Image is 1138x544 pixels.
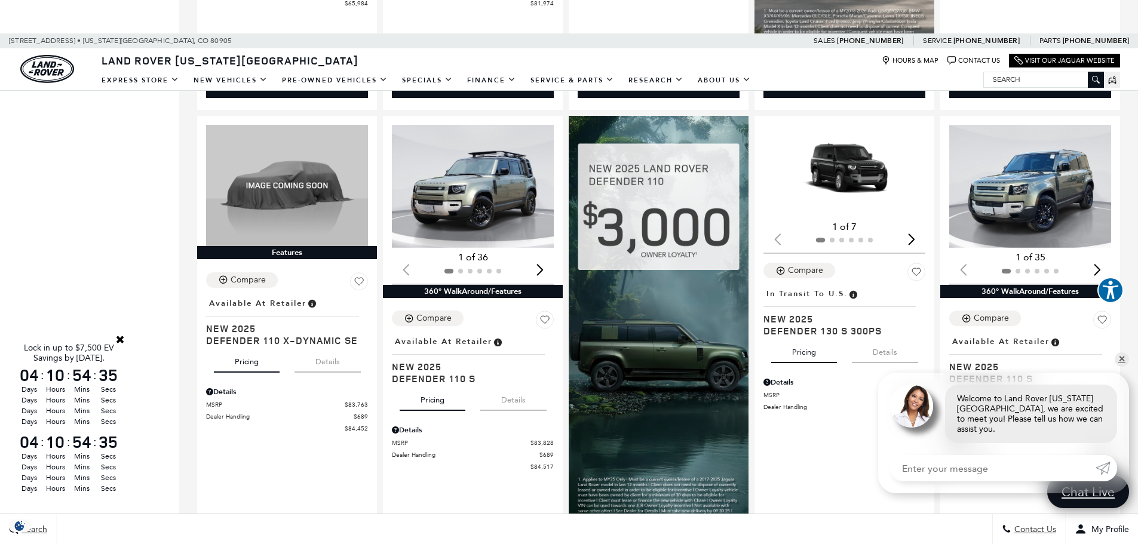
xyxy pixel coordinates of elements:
[890,385,933,428] img: Agent profile photo
[97,462,119,472] span: Secs
[763,263,835,278] button: Compare Vehicle
[763,377,925,388] div: Pricing Details - Defender 130 S 300PS
[18,384,41,395] span: Days
[206,334,359,346] span: Defender 110 X-Dynamic SE
[97,405,119,416] span: Secs
[214,346,280,373] button: pricing tab
[44,405,67,416] span: Hours
[70,451,93,462] span: Mins
[691,70,758,91] a: About Us
[20,55,74,83] img: Land Rover
[392,425,554,435] div: Pricing Details - Defender 110 S
[97,451,119,462] span: Secs
[18,434,41,450] span: 04
[206,400,345,409] span: MSRP
[852,337,918,363] button: details tab
[97,483,119,494] span: Secs
[70,472,93,483] span: Mins
[94,70,186,91] a: EXPRESS STORE
[416,313,452,324] div: Compare
[18,462,41,472] span: Days
[771,337,837,363] button: pricing tab
[44,483,67,494] span: Hours
[97,395,119,405] span: Secs
[70,483,93,494] span: Mins
[392,361,545,373] span: New 2025
[97,416,119,427] span: Secs
[67,433,70,451] span: :
[94,70,758,91] nav: Main Navigation
[206,386,368,397] div: Pricing Details - Defender 110 X-Dynamic SE
[206,424,368,433] a: $84,452
[9,36,232,45] a: [STREET_ADDRESS] • [US_STATE][GEOGRAPHIC_DATA], CO 80905
[763,391,925,399] a: MSRP $84,190
[532,257,548,283] div: Next slide
[44,384,67,395] span: Hours
[97,367,119,383] span: 35
[907,263,925,285] button: Save Vehicle
[392,438,530,447] span: MSRP
[41,433,44,451] span: :
[763,125,927,217] img: 2025 LAND ROVER Defender 130 S 300PS 1
[763,402,925,411] a: Dealer Handling $689
[206,412,368,421] a: Dealer Handling $689
[763,325,916,337] span: Defender 130 S 300PS
[345,424,368,433] span: $84,452
[231,275,266,285] div: Compare
[392,450,554,459] a: Dealer Handling $689
[70,405,93,416] span: Mins
[763,125,927,217] div: 1 / 2
[1089,257,1105,283] div: Next slide
[947,56,1000,65] a: Contact Us
[102,53,358,67] span: Land Rover [US_STATE][GEOGRAPHIC_DATA]
[70,416,93,427] span: Mins
[763,285,925,337] a: In Transit to U.S.New 2025Defender 130 S 300PS
[392,125,556,248] img: 2025 LAND ROVER Defender 110 S 1
[400,385,465,411] button: pricing tab
[1039,36,1061,45] span: Parts
[383,285,563,298] div: 360° WalkAround/Features
[20,55,74,83] a: land-rover
[209,297,306,310] span: Available at Retailer
[275,70,395,91] a: Pre-Owned Vehicles
[44,367,67,383] span: 10
[848,287,858,300] span: Vehicle has shipped from factory of origin. Estimated time of delivery to Retailer is on average ...
[97,434,119,450] span: 35
[949,251,1111,264] div: 1 of 35
[763,220,925,233] div: 1 of 7
[814,36,835,45] span: Sales
[763,402,911,411] span: Dealer Handling
[18,405,41,416] span: Days
[949,333,1111,385] a: Available at RetailerNew 2025Defender 110 S
[530,462,554,471] span: $84,517
[953,36,1020,45] a: [PHONE_NUMBER]
[198,33,208,48] span: CO
[70,434,93,450] span: 54
[763,391,902,399] span: MSRP
[9,33,81,48] span: [STREET_ADDRESS] •
[18,367,41,383] span: 04
[903,226,919,252] div: Next slide
[97,384,119,395] span: Secs
[18,395,41,405] span: Days
[952,335,1050,348] span: Available at Retailer
[890,455,1096,481] input: Enter your message
[1050,335,1060,348] span: Vehicle is in stock and ready for immediate delivery. Due to demand, availability is subject to c...
[18,451,41,462] span: Days
[392,373,545,385] span: Defender 110 S
[523,70,621,91] a: Service & Parts
[392,438,554,447] a: MSRP $83,828
[392,450,539,459] span: Dealer Handling
[345,400,368,409] span: $83,763
[70,462,93,472] span: Mins
[295,346,361,373] button: details tab
[763,414,925,423] a: $84,879
[984,72,1103,87] input: Search
[306,297,317,310] span: Vehicle is in stock and ready for immediate delivery. Due to demand, availability is subject to c...
[44,472,67,483] span: Hours
[621,70,691,91] a: Research
[949,361,1102,373] span: New 2025
[206,412,354,421] span: Dealer Handling
[940,285,1120,298] div: 360° WalkAround/Features
[392,125,556,248] div: 1 / 2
